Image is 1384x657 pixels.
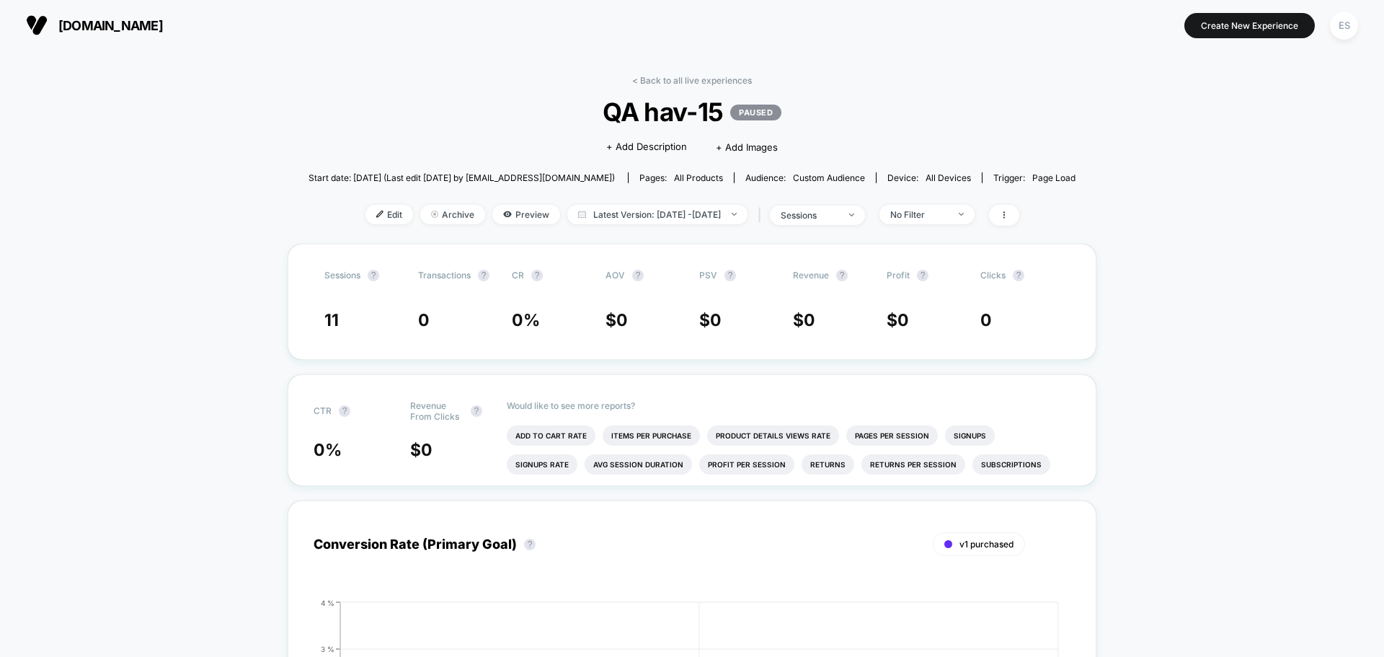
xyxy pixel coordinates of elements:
[605,270,625,281] span: AOV
[321,644,334,653] tspan: 3 %
[632,75,752,86] a: < Back to all live experiences
[699,310,722,330] span: $
[890,209,948,220] div: No Filter
[926,172,971,183] span: all devices
[1326,11,1362,40] button: ES
[632,270,644,281] button: ?
[707,425,839,446] li: Product Details Views Rate
[512,270,524,281] span: CR
[410,440,432,460] span: $
[507,454,577,475] li: Signups Rate
[781,210,838,221] div: sessions
[606,140,687,154] span: + Add Description
[861,454,965,475] li: Returns Per Session
[993,172,1075,183] div: Trigger:
[324,310,339,330] span: 11
[314,405,332,416] span: CTR
[959,213,964,216] img: end
[309,172,615,183] span: Start date: [DATE] (Last edit [DATE] by [EMAIL_ADDRESS][DOMAIN_NAME])
[639,172,723,183] div: Pages:
[724,270,736,281] button: ?
[339,405,350,417] button: ?
[793,270,829,281] span: Revenue
[674,172,723,183] span: all products
[897,310,909,330] span: 0
[605,310,628,330] span: $
[567,205,748,224] span: Latest Version: [DATE] - [DATE]
[793,172,865,183] span: Custom Audience
[507,400,1071,411] p: Would like to see more reports?
[732,213,737,216] img: end
[730,105,781,120] p: PAUSED
[980,310,992,330] span: 0
[347,97,1037,127] span: QA hav-15
[1032,172,1075,183] span: Page Load
[418,270,471,281] span: Transactions
[616,310,628,330] span: 0
[58,18,163,33] span: [DOMAIN_NAME]
[314,440,342,460] span: 0 %
[507,425,595,446] li: Add To Cart Rate
[972,454,1050,475] li: Subscriptions
[471,405,482,417] button: ?
[324,270,360,281] span: Sessions
[410,400,463,422] span: Revenue From Clicks
[699,270,717,281] span: PSV
[365,205,413,224] span: Edit
[887,270,910,281] span: Profit
[755,205,770,226] span: |
[1013,270,1024,281] button: ?
[945,425,995,446] li: Signups
[802,454,854,475] li: Returns
[376,211,383,218] img: edit
[431,211,438,218] img: end
[716,141,778,153] span: + Add Images
[1330,12,1358,40] div: ES
[22,14,167,37] button: [DOMAIN_NAME]
[421,440,432,460] span: 0
[846,425,938,446] li: Pages Per Session
[585,454,692,475] li: Avg Session Duration
[917,270,928,281] button: ?
[492,205,560,224] span: Preview
[420,205,485,224] span: Archive
[804,310,815,330] span: 0
[699,454,794,475] li: Profit Per Session
[26,14,48,36] img: Visually logo
[876,172,982,183] span: Device:
[368,270,379,281] button: ?
[531,270,543,281] button: ?
[418,310,430,330] span: 0
[849,213,854,216] img: end
[887,310,909,330] span: $
[980,270,1006,281] span: Clicks
[745,172,865,183] div: Audience:
[959,539,1013,550] span: v1 purchased
[603,425,700,446] li: Items Per Purchase
[1184,13,1315,38] button: Create New Experience
[321,598,334,607] tspan: 4 %
[512,310,540,330] span: 0 %
[578,211,586,218] img: calendar
[478,270,489,281] button: ?
[710,310,722,330] span: 0
[524,539,536,550] button: ?
[836,270,848,281] button: ?
[793,310,815,330] span: $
